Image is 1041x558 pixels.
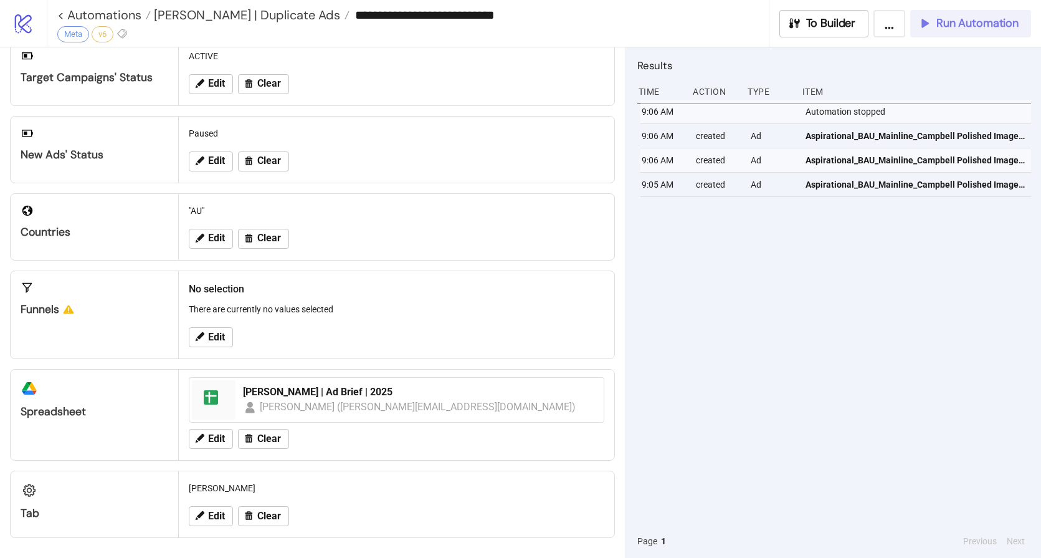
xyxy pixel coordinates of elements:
button: Edit [189,506,233,526]
div: [PERSON_NAME] ([PERSON_NAME][EMAIL_ADDRESS][DOMAIN_NAME]) [260,399,576,415]
button: Edit [189,429,233,449]
button: Previous [959,534,1001,548]
div: created [695,173,741,196]
div: Tab [21,506,168,521]
div: 9:05 AM [640,173,687,196]
div: Countries [21,225,168,239]
p: There are currently no values selected [189,302,604,316]
div: created [695,124,741,148]
button: Edit [189,152,233,171]
div: Meta [57,26,89,42]
div: Paused [184,122,609,145]
span: [PERSON_NAME] | Duplicate Ads [151,7,340,23]
span: Aspirational_BAU_Mainline_Campbell Polished Image_Polished_Image_20250930_UK [806,129,1025,143]
div: ACTIVE [184,44,609,68]
h2: Results [637,57,1031,74]
div: Ad [749,124,796,148]
button: Edit [189,229,233,249]
span: Clear [257,78,281,89]
span: Edit [208,433,225,445]
span: Edit [208,155,225,166]
div: [PERSON_NAME] | Ad Brief | 2025 [243,385,596,399]
span: Aspirational_BAU_Mainline_Campbell Polished Image_Polished_Image_20250930_UK [806,178,1025,191]
a: < Automations [57,9,151,21]
div: New Ads' Status [21,148,168,162]
button: Edit [189,327,233,347]
span: Clear [257,233,281,244]
h2: No selection [189,281,604,297]
span: Edit [208,332,225,343]
button: Clear [238,429,289,449]
div: v6 [92,26,113,42]
span: Clear [257,433,281,445]
button: To Builder [779,10,869,37]
button: Next [1003,534,1029,548]
span: Edit [208,511,225,522]
div: Automation stopped [804,100,1034,123]
a: [PERSON_NAME] | Duplicate Ads [151,9,349,21]
div: Type [746,80,792,103]
div: created [695,148,741,172]
a: Aspirational_BAU_Mainline_Campbell Polished Image_Polished_Image_20250930_UK [806,124,1025,148]
div: Spreadsheet [21,405,168,419]
div: Target Campaigns' Status [21,70,168,85]
a: Aspirational_BAU_Mainline_Campbell Polished Image_Polished_Image_20250930_UK [806,148,1025,172]
div: Ad [749,173,796,196]
span: Aspirational_BAU_Mainline_Campbell Polished Image_Polished_Image_20250930_UK [806,153,1025,167]
span: Edit [208,233,225,244]
button: 1 [657,534,670,548]
div: "AU" [184,199,609,223]
span: Clear [257,155,281,166]
div: Funnels [21,302,168,317]
span: Clear [257,511,281,522]
div: 9:06 AM [640,100,687,123]
span: To Builder [806,16,856,31]
button: ... [873,10,905,37]
div: [PERSON_NAME] [184,476,609,500]
div: Ad [749,148,796,172]
button: Clear [238,229,289,249]
span: Page [637,534,657,548]
span: Edit [208,78,225,89]
button: Edit [189,74,233,94]
button: Clear [238,152,289,171]
a: Aspirational_BAU_Mainline_Campbell Polished Image_Polished_Image_20250930_UK [806,173,1025,196]
div: Action [692,80,738,103]
button: Run Automation [910,10,1031,37]
button: Clear [238,74,289,94]
div: Item [801,80,1031,103]
span: Run Automation [936,16,1019,31]
button: Clear [238,506,289,526]
div: 9:06 AM [640,148,687,172]
div: Time [637,80,683,103]
div: 9:06 AM [640,124,687,148]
